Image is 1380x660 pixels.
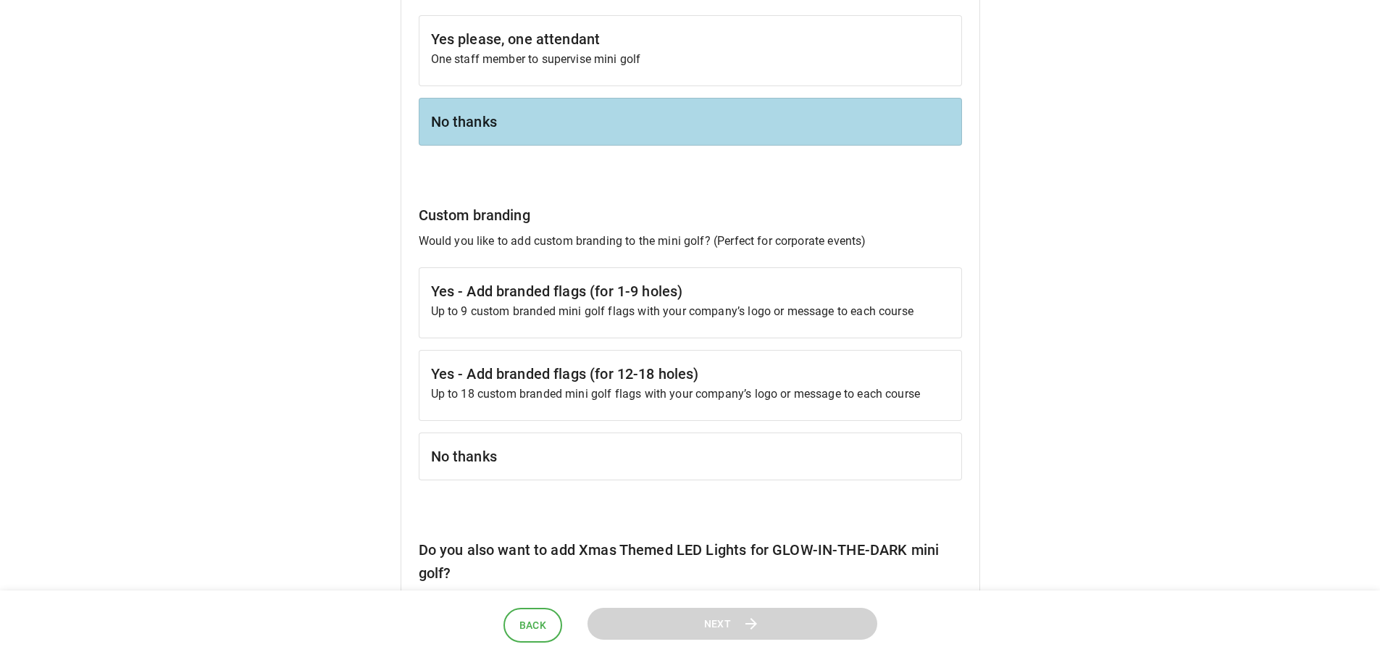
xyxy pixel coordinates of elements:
h6: Yes - Add branded flags (for 12-18 holes) [431,362,950,385]
h6: Yes - Add branded flags (for 1-9 holes) [431,280,950,303]
p: Up to 18 custom branded mini golf flags with your company’s logo or message to each course [431,385,950,403]
button: Back [503,608,563,643]
span: Next [704,615,732,633]
h6: No thanks [431,445,950,468]
p: Would you like to add custom branding to the mini golf? (Perfect for corporate events) [419,233,962,250]
h6: Do you also want to add Xmas Themed LED Lights for GLOW-IN-THE-DARK mini golf? [419,538,962,585]
h6: Custom branding [419,204,962,227]
h6: Yes please, one attendant [431,28,950,51]
span: Back [519,617,547,635]
h6: No thanks [431,110,950,133]
p: One staff member to supervise mini golf [431,51,950,68]
button: Next [587,608,877,640]
p: Up to 9 custom branded mini golf flags with your company’s logo or message to each course [431,303,950,320]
